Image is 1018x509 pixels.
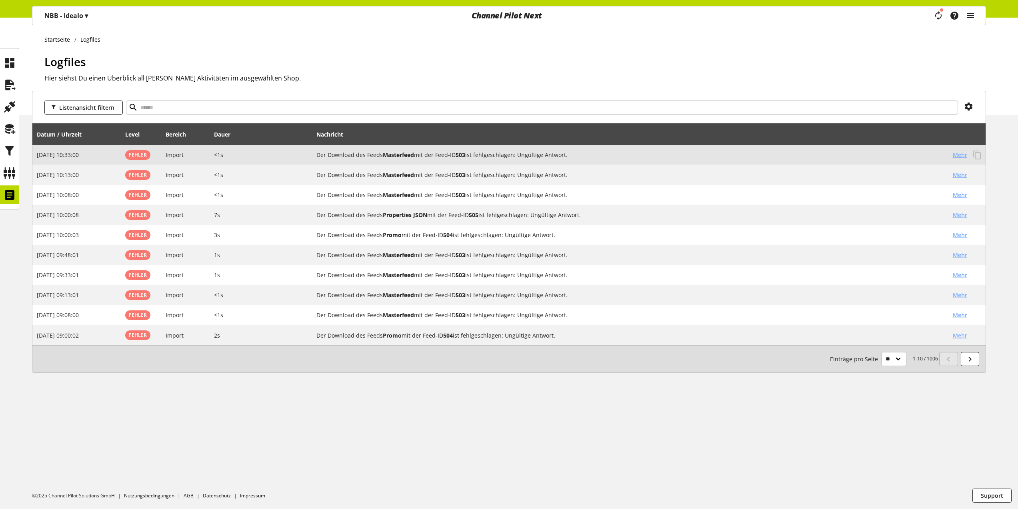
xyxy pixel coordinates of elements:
span: Fehler [129,272,147,278]
span: [DATE] 10:00:03 [37,231,79,239]
h2: Hier siehst Du einen Überblick all [PERSON_NAME] Aktivitäten im ausgewählten Shop. [44,73,986,83]
h2: Der Download des Feeds Properties JSON mit der Feed-ID 505 ist fehlgeschlagen: Ungültige Antwort. [316,211,947,219]
button: Mehr [947,288,973,302]
h2: Der Download des Feeds Masterfeed mit der Feed-ID 503 ist fehlgeschlagen: Ungültige Antwort. [316,311,947,319]
span: Mehr [953,251,967,259]
span: [DATE] 10:33:00 [37,151,79,159]
span: [DATE] 09:48:01 [37,251,79,259]
span: Logfiles [44,54,86,69]
button: Mehr [947,328,973,342]
span: [DATE] 10:13:00 [37,171,79,179]
span: <1s [214,291,223,299]
span: Fehler [129,171,147,178]
b: Masterfeed [383,171,414,179]
span: [DATE] 10:00:08 [37,211,79,219]
span: Import [166,311,184,319]
h2: Der Download des Feeds Masterfeed mit der Feed-ID 503 ist fehlgeschlagen: Ungültige Antwort. [316,151,947,159]
span: Mehr [953,231,967,239]
b: Masterfeed [383,191,414,199]
b: 503 [456,311,465,319]
span: Mehr [953,271,967,279]
b: 503 [456,191,465,199]
span: Import [166,171,184,179]
span: Import [166,211,184,219]
span: Support [981,491,1003,500]
span: Fehler [129,312,147,318]
span: 2s [214,332,220,339]
b: 504 [443,332,453,339]
span: 7s [214,211,220,219]
span: Mehr [953,291,967,299]
a: Nutzungsbedingungen [124,492,174,499]
span: Import [166,191,184,199]
div: Dauer [214,130,238,139]
b: 503 [456,151,465,159]
a: AGB [184,492,194,499]
button: Mehr [947,308,973,322]
b: 503 [456,291,465,299]
span: ▾ [85,11,88,20]
span: Mehr [953,151,967,159]
span: <1s [214,171,223,179]
h2: Der Download des Feeds Masterfeed mit der Feed-ID 503 ist fehlgeschlagen: Ungültige Antwort. [316,171,947,179]
span: Fehler [129,231,147,238]
span: Fehler [129,151,147,158]
b: 504 [443,231,453,239]
button: Mehr [947,148,973,162]
button: Mehr [947,228,973,242]
div: Bereich [166,130,194,139]
b: Promo [383,332,402,339]
span: [DATE] 09:00:02 [37,332,79,339]
span: <1s [214,311,223,319]
span: [DATE] 09:13:01 [37,291,79,299]
span: <1s [214,191,223,199]
span: [DATE] 10:08:00 [37,191,79,199]
button: Mehr [947,168,973,182]
b: Masterfeed [383,251,414,259]
button: Mehr [947,208,973,222]
b: Masterfeed [383,151,414,159]
h2: Der Download des Feeds Promo mit der Feed-ID 504 ist fehlgeschlagen: Ungültige Antwort. [316,231,947,239]
h2: Der Download des Feeds Masterfeed mit der Feed-ID 503 ist fehlgeschlagen: Ungültige Antwort. [316,271,947,279]
small: 1-10 / 1006 [830,352,938,366]
b: Masterfeed [383,271,414,279]
span: Import [166,291,184,299]
a: Datenschutz [203,492,231,499]
span: Import [166,231,184,239]
h2: Der Download des Feeds Masterfeed mit der Feed-ID 503 ist fehlgeschlagen: Ungültige Antwort. [316,251,947,259]
span: Listenansicht filtern [59,103,114,112]
span: Fehler [129,211,147,218]
b: 503 [456,271,465,279]
span: <1s [214,151,223,159]
div: Level [125,130,148,139]
button: Mehr [947,188,973,202]
b: 505 [469,211,478,219]
span: Mehr [953,171,967,179]
span: Mehr [953,211,967,219]
span: Fehler [129,332,147,338]
span: Import [166,251,184,259]
span: Einträge pro Seite [830,355,881,363]
button: Mehr [947,268,973,282]
span: [DATE] 09:33:01 [37,271,79,279]
span: Mehr [953,331,967,340]
b: 503 [456,171,465,179]
span: Import [166,332,184,339]
p: NBB - Idealo [44,11,88,20]
span: Mehr [953,191,967,199]
button: Mehr [947,248,973,262]
a: Impressum [240,492,265,499]
b: Masterfeed [383,311,414,319]
h2: Der Download des Feeds Masterfeed mit der Feed-ID 503 ist fehlgeschlagen: Ungültige Antwort. [316,191,947,199]
h2: Der Download des Feeds Promo mit der Feed-ID 504 ist fehlgeschlagen: Ungültige Antwort. [316,331,947,340]
span: Fehler [129,251,147,258]
b: Promo [383,231,402,239]
b: 503 [456,251,465,259]
button: Listenansicht filtern [44,101,123,115]
h2: Der Download des Feeds Masterfeed mit der Feed-ID 503 ist fehlgeschlagen: Ungültige Antwort. [316,291,947,299]
span: 3s [214,231,220,239]
li: ©2025 Channel Pilot Solutions GmbH [32,492,124,499]
b: Masterfeed [383,291,414,299]
div: Datum / Uhrzeit [37,130,90,139]
span: 1s [214,251,220,259]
